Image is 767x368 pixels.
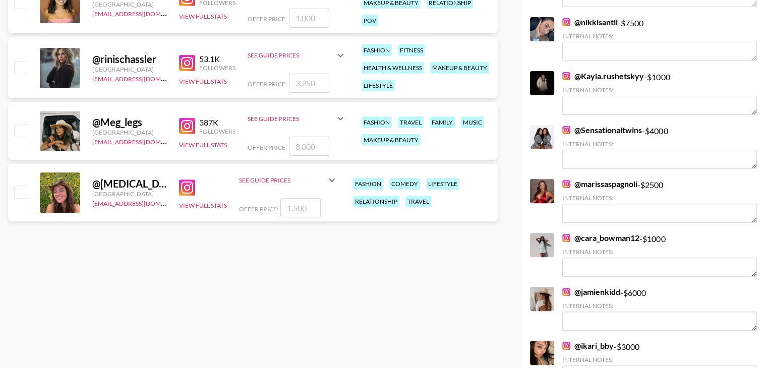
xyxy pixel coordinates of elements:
[562,71,644,81] a: @Kayla.rushetskyy
[562,179,637,189] a: @marissaspagnoli
[92,198,194,207] a: [EMAIL_ADDRESS][DOMAIN_NAME]
[562,125,642,135] a: @Sensationaltwins
[248,15,287,23] span: Offer Price:
[562,71,757,115] div: - $ 1000
[199,117,235,128] div: 387K
[562,72,570,80] img: Instagram
[389,178,420,190] div: comedy
[179,13,227,20] button: View Full Stats
[239,168,338,192] div: See Guide Prices
[362,62,424,74] div: health & wellness
[562,287,757,331] div: - $ 6000
[92,116,167,129] div: @ Meg_legs
[562,125,757,169] div: - $ 4000
[562,342,570,350] img: Instagram
[248,51,334,59] div: See Guide Prices
[461,116,484,128] div: music
[92,1,167,8] div: [GEOGRAPHIC_DATA]
[353,178,383,190] div: fashion
[405,196,431,207] div: travel
[92,66,167,73] div: [GEOGRAPHIC_DATA]
[289,9,329,28] input: 1,000
[280,198,321,217] input: 1,500
[562,341,614,351] a: @ikari_bby
[562,233,757,277] div: - $ 1000
[289,74,329,93] input: 3,250
[179,118,195,134] img: Instagram
[199,128,235,135] div: Followers
[562,18,570,26] img: Instagram
[239,176,326,184] div: See Guide Prices
[562,17,757,61] div: - $ 7500
[430,62,489,74] div: makeup & beauty
[562,126,570,134] img: Instagram
[248,115,334,122] div: See Guide Prices
[248,80,287,88] span: Offer Price:
[562,179,757,223] div: - $ 2500
[92,73,194,83] a: [EMAIL_ADDRESS][DOMAIN_NAME]
[362,116,392,128] div: fashion
[92,53,167,66] div: @ rinischassler
[92,177,167,190] div: @ [MEDICAL_DATA]_baroni_
[398,44,425,56] div: fitness
[353,196,399,207] div: relationship
[562,32,757,40] div: Internal Notes:
[562,180,570,188] img: Instagram
[562,194,757,202] div: Internal Notes:
[92,136,194,146] a: [EMAIL_ADDRESS][DOMAIN_NAME]
[92,8,194,18] a: [EMAIL_ADDRESS][DOMAIN_NAME]
[362,134,421,146] div: makeup & beauty
[179,55,195,71] img: Instagram
[179,78,227,85] button: View Full Stats
[92,190,167,198] div: [GEOGRAPHIC_DATA]
[562,233,639,243] a: @cara_bowman12
[562,140,757,148] div: Internal Notes:
[248,43,346,68] div: See Guide Prices
[426,178,459,190] div: lifestyle
[430,116,455,128] div: family
[562,287,620,297] a: @jamienkidd
[179,179,195,196] img: Instagram
[199,64,235,72] div: Followers
[398,116,424,128] div: travel
[562,248,757,256] div: Internal Notes:
[92,129,167,136] div: [GEOGRAPHIC_DATA]
[289,137,329,156] input: 8,000
[179,202,227,209] button: View Full Stats
[562,302,757,310] div: Internal Notes:
[239,205,278,213] span: Offer Price:
[362,44,392,56] div: fashion
[199,54,235,64] div: 53.1K
[562,234,570,242] img: Instagram
[562,356,757,363] div: Internal Notes:
[362,15,378,26] div: pov
[562,17,618,27] a: @nikkisantii
[179,141,227,149] button: View Full Stats
[562,86,757,94] div: Internal Notes:
[248,144,287,151] span: Offer Price:
[562,288,570,296] img: Instagram
[248,106,346,131] div: See Guide Prices
[362,80,395,91] div: lifestyle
